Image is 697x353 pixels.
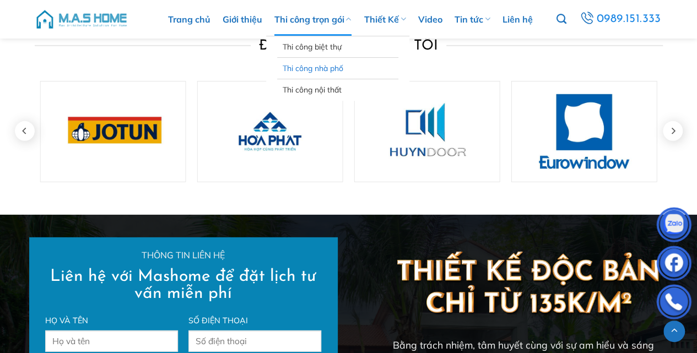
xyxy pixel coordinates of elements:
button: Previous [15,120,35,143]
a: Trang chủ [168,3,210,36]
img: Phone [657,287,690,320]
a: Thi công trọn gói [274,3,352,36]
span: 0989.151.333 [596,10,661,29]
img: M.A.S HOME – Tổng Thầu Thiết Kế Và Xây Nhà Trọn Gói [35,3,128,36]
a: Tin tức [455,3,490,36]
input: Họ và tên [45,330,177,352]
a: Giới thiệu [223,3,262,36]
a: Thiết Kế [364,3,406,36]
a: Thi công nhà phố [283,58,393,79]
a: 0989.151.333 [578,9,663,29]
label: Số điện thoại [188,314,321,327]
p: Thông tin liên hệ [45,248,321,263]
a: Thi công biệt thự [283,36,393,57]
label: Họ và tên [45,314,177,327]
a: Thi công nội thất [283,79,393,100]
img: Zalo [657,210,690,243]
img: Facebook [657,248,690,281]
a: Liên hệ [503,3,533,36]
input: Số điện thoại [188,330,321,352]
span: Đối tác của chúng tôi [259,37,438,55]
img: Trang chủ 102 [40,81,186,182]
img: Trang chủ 100 [511,81,657,182]
a: Tìm kiếm [556,8,566,31]
img: Trang chủ 103 [197,81,343,182]
a: Video [418,3,442,36]
h2: Liên hệ với Mashome để đặt lịch tư vấn miễn phí [45,268,321,302]
a: Lên đầu trang [663,321,685,342]
img: Trang chủ 104 [354,81,500,182]
button: Next [663,120,683,143]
